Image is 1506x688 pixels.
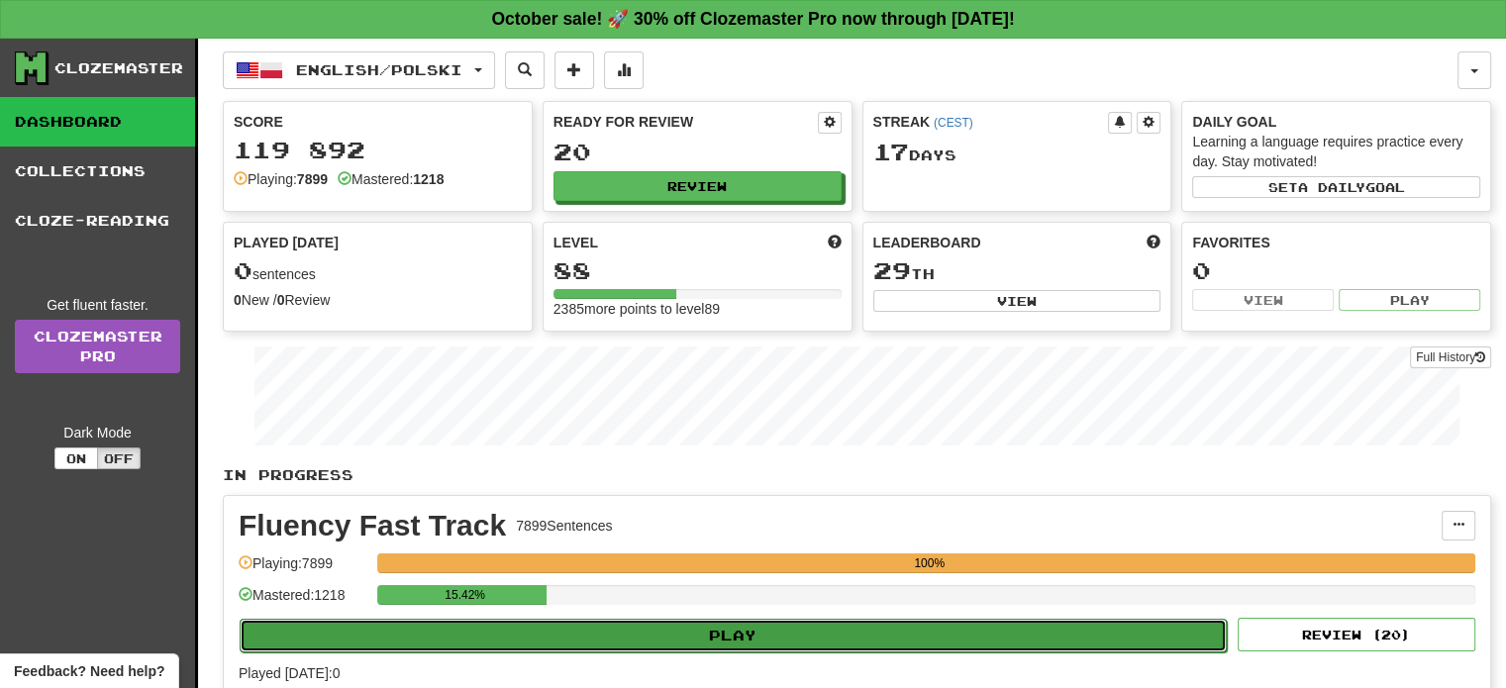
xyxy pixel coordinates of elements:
[223,465,1491,485] p: In Progress
[234,290,522,310] div: New / Review
[413,171,444,187] strong: 1218
[1192,289,1334,311] button: View
[234,169,328,189] div: Playing:
[234,233,339,252] span: Played [DATE]
[1192,132,1480,171] div: Learning a language requires practice every day. Stay motivated!
[873,233,981,252] span: Leaderboard
[828,233,842,252] span: Score more points to level up
[873,290,1161,312] button: View
[338,169,444,189] div: Mastered:
[54,447,98,469] button: On
[277,292,285,308] strong: 0
[240,619,1227,652] button: Play
[15,295,180,315] div: Get fluent faster.
[1192,112,1480,132] div: Daily Goal
[234,138,522,162] div: 119 892
[239,511,506,541] div: Fluency Fast Track
[239,665,340,681] span: Played [DATE]: 0
[604,51,644,89] button: More stats
[239,585,367,618] div: Mastered: 1218
[296,61,462,78] span: English / Polski
[97,447,141,469] button: Off
[873,258,1161,284] div: th
[873,112,1109,132] div: Streak
[873,138,909,165] span: 17
[1238,618,1475,651] button: Review (20)
[554,51,594,89] button: Add sentence to collection
[14,661,164,681] span: Open feedback widget
[553,233,598,252] span: Level
[1192,233,1480,252] div: Favorites
[491,9,1014,29] strong: October sale! 🚀 30% off Clozemaster Pro now through [DATE]!
[234,256,252,284] span: 0
[234,258,522,284] div: sentences
[505,51,545,89] button: Search sentences
[1147,233,1160,252] span: This week in points, UTC
[873,140,1161,165] div: Day s
[516,516,612,536] div: 7899 Sentences
[934,116,973,130] a: (CEST)
[1192,258,1480,283] div: 0
[383,585,547,605] div: 15.42%
[553,258,842,283] div: 88
[234,292,242,308] strong: 0
[15,320,180,373] a: ClozemasterPro
[1298,180,1365,194] span: a daily
[297,171,328,187] strong: 7899
[15,423,180,442] div: Dark Mode
[1410,346,1491,368] button: Full History
[234,112,522,132] div: Score
[873,256,911,284] span: 29
[223,51,495,89] button: English/Polski
[54,58,183,78] div: Clozemaster
[553,112,818,132] div: Ready for Review
[1339,289,1480,311] button: Play
[553,299,842,319] div: 2385 more points to level 89
[1192,176,1480,198] button: Seta dailygoal
[553,171,842,201] button: Review
[383,553,1475,573] div: 100%
[239,553,367,586] div: Playing: 7899
[553,140,842,164] div: 20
